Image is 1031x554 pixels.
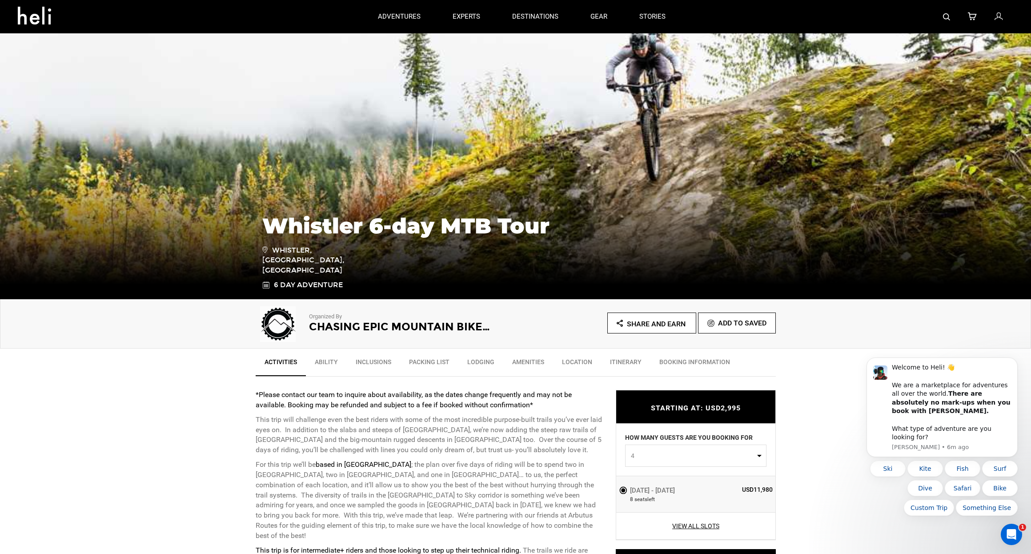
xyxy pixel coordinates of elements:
a: Inclusions [347,353,400,375]
a: Amenities [503,353,553,375]
span: Whistler, [GEOGRAPHIC_DATA], [GEOGRAPHIC_DATA] [262,245,389,276]
span: Share and Earn [627,320,686,328]
label: [DATE] - [DATE] [619,485,677,496]
a: View All Slots [619,522,773,530]
span: Add To Saved [718,319,766,327]
a: Activities [256,353,306,376]
strong: *Please contact our team to inquire about availability, as the dates change frequently and may no... [256,390,572,409]
a: Ability [306,353,347,375]
p: Organized By [309,313,491,321]
span: s [645,496,647,503]
iframe: Intercom live chat [1001,524,1022,545]
iframe: Intercom notifications message [853,300,1031,530]
button: 4 [625,445,766,467]
span: STARTING AT: USD2,995 [651,404,741,412]
p: experts [453,12,480,21]
p: adventures [378,12,421,21]
span: 6 Day Adventure [274,280,343,290]
a: Packing List [400,353,458,375]
span: 1 [1019,524,1026,531]
a: BOOKING INFORMATION [650,353,739,375]
p: This trip will challenge even the best riders with some of the most incredible purpose-built trai... [256,415,602,455]
h2: Chasing Epic Mountain Bike Adventures [309,321,491,333]
img: 041fcd965901ba323288d09284cef88e.png [256,306,300,342]
a: Itinerary [601,353,650,375]
span: USD11,980 [709,485,773,494]
a: Location [553,353,601,375]
p: For this trip we’ll be ; the plan over five days of riding will be to spend two in [GEOGRAPHIC_DA... [256,460,602,541]
h1: Whistler 6-day MTB Tour [262,214,769,238]
span: 8 [630,496,633,503]
p: destinations [512,12,558,21]
img: search-bar-icon.svg [943,13,950,20]
a: Lodging [458,353,503,375]
strong: based in [GEOGRAPHIC_DATA] [316,460,411,469]
label: HOW MANY GUESTS ARE YOU BOOKING FOR [625,433,753,445]
span: seat left [634,496,655,503]
span: 4 [631,451,755,460]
